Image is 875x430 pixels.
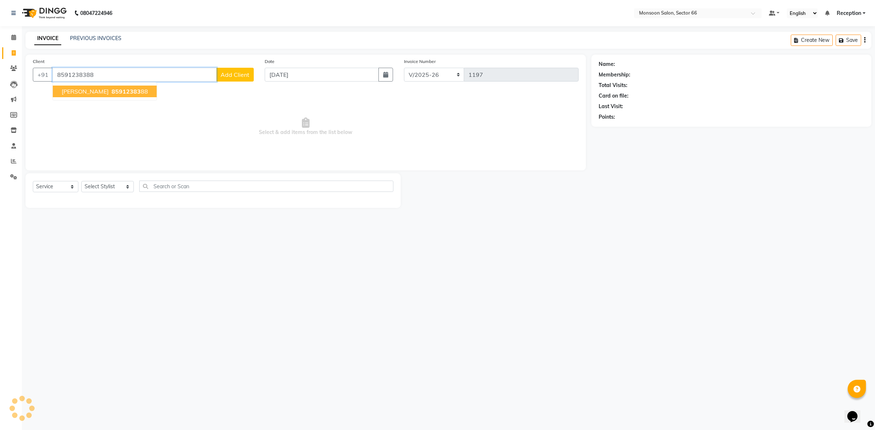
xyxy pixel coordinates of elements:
span: Reception [837,9,861,17]
span: Add Client [221,71,249,78]
iframe: chat widget [844,401,868,423]
div: Card on file: [599,92,629,100]
div: Name: [599,60,615,68]
label: Invoice Number [404,58,436,65]
span: Select & add items from the list below [33,90,579,163]
ngb-highlight: 88 [110,88,148,95]
button: +91 [33,68,53,82]
button: Add Client [216,68,254,82]
input: Search or Scan [139,181,393,192]
div: Membership: [599,71,630,79]
div: Total Visits: [599,82,627,89]
a: PREVIOUS INVOICES [70,35,121,42]
div: Points: [599,113,615,121]
span: 85912383 [112,88,141,95]
button: Create New [791,35,833,46]
button: Save [836,35,861,46]
label: Client [33,58,44,65]
label: Date [265,58,275,65]
span: [PERSON_NAME] [62,88,109,95]
a: INVOICE [34,32,61,45]
b: 08047224946 [80,3,112,23]
input: Search by Name/Mobile/Email/Code [52,68,217,82]
img: logo [19,3,69,23]
div: Last Visit: [599,103,623,110]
